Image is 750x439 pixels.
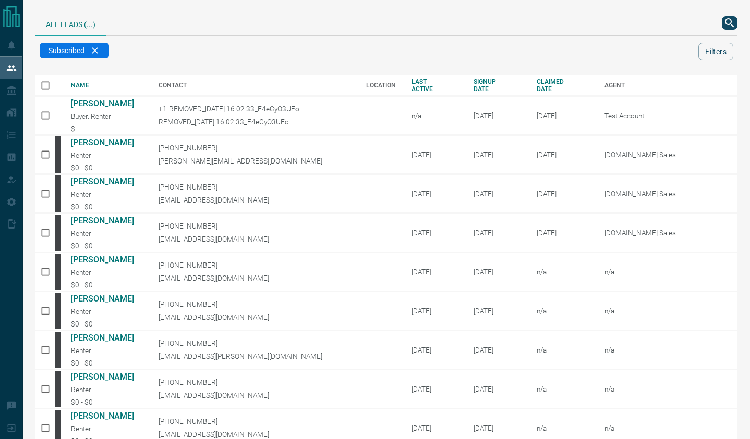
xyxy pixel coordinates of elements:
div: $0 - $0 [71,164,143,172]
p: [EMAIL_ADDRESS][DOMAIN_NAME] [159,274,351,282]
p: [EMAIL_ADDRESS][DOMAIN_NAME] [159,196,351,204]
span: Renter [71,229,91,237]
div: mrloft.ca [55,175,61,212]
div: $0 - $0 [71,359,143,367]
p: n/a [604,385,735,393]
div: February 19th 2025, 2:37:44 PM [537,190,589,198]
p: [PHONE_NUMBER] [159,183,351,191]
div: [DATE] [412,190,458,198]
div: [DATE] [412,424,458,432]
div: mrloft.ca [55,371,61,407]
p: n/a [604,268,735,276]
p: n/a [604,346,735,354]
p: [PHONE_NUMBER] [159,222,351,230]
p: [PHONE_NUMBER] [159,261,351,269]
span: Renter [71,268,91,277]
span: Renter [71,190,91,198]
div: October 14th 2008, 1:23:37 AM [474,424,521,432]
div: CLAIMED DATE [537,78,589,93]
div: October 11th 2008, 5:41:37 PM [474,190,521,198]
p: [DOMAIN_NAME] Sales [604,150,735,159]
a: [PERSON_NAME] [71,137,143,147]
span: Renter [71,385,91,394]
div: October 12th 2008, 3:01:27 PM [474,307,521,315]
div: [DATE] [412,268,458,276]
div: [DATE] [412,346,458,354]
p: [DOMAIN_NAME] Sales [604,190,735,198]
span: Buyer. Renter [71,112,111,120]
div: October 12th 2008, 6:29:44 AM [474,229,521,237]
div: Subscribed [40,43,109,58]
span: Renter [71,424,91,433]
p: [DOMAIN_NAME] Sales [604,229,735,237]
div: mrloft.ca [55,293,61,329]
a: [PERSON_NAME] [71,177,143,186]
div: n/a [537,424,589,432]
a: [PERSON_NAME] [71,255,143,265]
span: Renter [71,346,91,355]
div: April 29th 2025, 4:45:30 PM [537,111,589,120]
button: Filters [698,43,733,60]
a: [PERSON_NAME] [71,98,143,108]
p: [EMAIL_ADDRESS][DOMAIN_NAME] [159,313,351,321]
div: $0 - $0 [71,281,143,289]
div: LOCATION [366,82,396,89]
div: NAME [71,82,143,89]
div: $0 - $0 [71,242,143,250]
p: [EMAIL_ADDRESS][DOMAIN_NAME] [159,235,351,243]
div: $0 - $0 [71,320,143,328]
div: n/a [537,385,589,393]
a: [PERSON_NAME] [71,411,143,421]
p: Test Account [604,111,735,120]
div: n/a [537,346,589,354]
a: [PERSON_NAME] [71,216,143,225]
p: [PHONE_NUMBER] [159,300,351,308]
div: October 11th 2008, 12:32:56 PM [474,150,521,159]
a: [PERSON_NAME] [71,372,143,382]
span: Renter [71,151,91,159]
div: [DATE] [412,150,458,159]
div: [DATE] [412,229,458,237]
p: [EMAIL_ADDRESS][DOMAIN_NAME] [159,391,351,399]
div: September 1st 2015, 9:13:21 AM [474,111,521,120]
div: mrloft.ca [55,136,61,173]
div: mrloft.ca [55,254,61,290]
div: October 13th 2008, 8:32:50 PM [474,385,521,393]
div: October 13th 2008, 7:44:16 PM [474,346,521,354]
div: n/a [537,268,589,276]
div: All Leads (...) [35,10,106,36]
div: LAST ACTIVE [412,78,458,93]
div: AGENT [604,82,737,89]
div: n/a [412,111,458,120]
p: [PHONE_NUMBER] [159,144,351,152]
p: +1-REMOVED_[DATE] 16:02:33_E4eCyO3UEo [159,105,351,113]
p: n/a [604,424,735,432]
p: [PHONE_NUMBER] [159,417,351,425]
div: $0 - $0 [71,203,143,211]
p: [EMAIL_ADDRESS][PERSON_NAME][DOMAIN_NAME] [159,352,351,360]
span: Subscribed [49,46,84,55]
div: CONTACT [159,82,351,89]
a: [PERSON_NAME] [71,333,143,343]
div: $--- [71,124,143,133]
div: $0 - $0 [71,398,143,406]
div: [DATE] [412,385,458,393]
button: search button [722,16,737,30]
p: [PERSON_NAME][EMAIL_ADDRESS][DOMAIN_NAME] [159,157,351,165]
div: SIGNUP DATE [474,78,521,93]
div: n/a [537,307,589,315]
div: February 19th 2025, 2:37:44 PM [537,150,589,159]
div: October 12th 2008, 11:22:16 AM [474,268,521,276]
p: REMOVED_[DATE] 16:02:33_E4eCyO3UEo [159,118,351,126]
p: n/a [604,307,735,315]
div: mrloft.ca [55,215,61,251]
div: mrloft.ca [55,332,61,368]
span: Renter [71,307,91,316]
a: [PERSON_NAME] [71,294,143,304]
p: [PHONE_NUMBER] [159,339,351,347]
div: February 19th 2025, 2:37:44 PM [537,229,589,237]
p: [EMAIL_ADDRESS][DOMAIN_NAME] [159,430,351,438]
div: [DATE] [412,307,458,315]
p: [PHONE_NUMBER] [159,378,351,386]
